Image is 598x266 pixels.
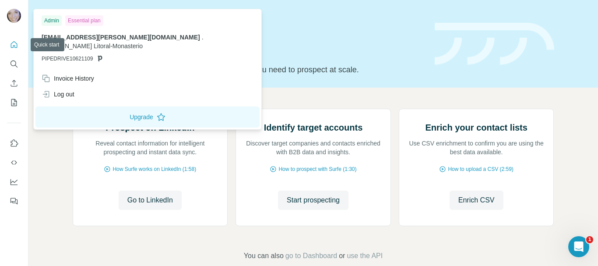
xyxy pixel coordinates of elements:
iframe: Intercom live chat [568,236,589,257]
span: PIPEDRIVE10621109 [42,55,93,63]
span: How to upload a CSV (2:59) [448,165,513,173]
span: [EMAIL_ADDRESS][PERSON_NAME][DOMAIN_NAME] [42,34,200,41]
button: Go to LinkedIn [119,191,182,210]
div: Admin [42,15,62,26]
button: Enrich CSV [450,191,503,210]
button: Start prospecting [278,191,348,210]
span: You can also [244,251,284,261]
button: Use Surfe API [7,155,21,170]
span: How to prospect with Surfe (1:30) [278,165,356,173]
h2: Identify target accounts [264,121,363,134]
button: go to Dashboard [285,251,337,261]
p: Use CSV enrichment to confirm you are using the best data available. [408,139,545,156]
span: 1 [586,236,593,243]
span: . [202,34,204,41]
button: Enrich CSV [7,75,21,91]
button: Quick start [7,37,21,53]
button: Upgrade [35,106,260,128]
span: How Surfe works on LinkedIn (1:58) [113,165,196,173]
span: or [339,251,345,261]
div: Log out [42,90,74,99]
span: [PERSON_NAME] Litoral-Monasterio [42,43,143,50]
p: Reveal contact information for intelligent prospecting and instant data sync. [82,139,219,156]
span: Enrich CSV [458,195,495,206]
button: use the API [347,251,383,261]
button: Dashboard [7,174,21,190]
button: My lists [7,95,21,110]
div: Invoice History [42,74,94,83]
button: Use Surfe on LinkedIn [7,135,21,151]
div: Essential plan [65,15,103,26]
img: banner [435,23,554,65]
span: Go to LinkedIn [127,195,173,206]
img: Avatar [7,9,21,23]
h2: Enrich your contact lists [425,121,527,134]
button: Feedback [7,193,21,209]
span: Start prospecting [287,195,340,206]
p: Discover target companies and contacts enriched with B2B data and insights. [245,139,382,156]
button: Search [7,56,21,72]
